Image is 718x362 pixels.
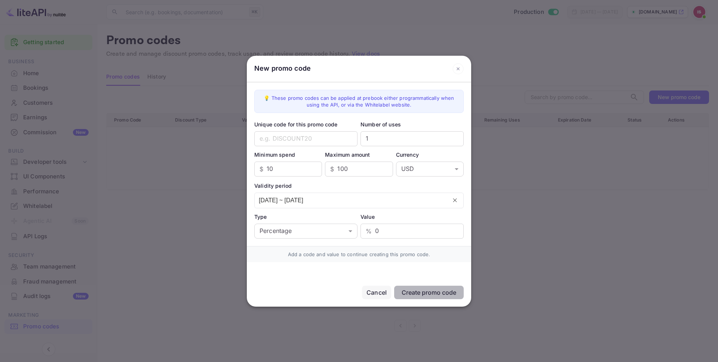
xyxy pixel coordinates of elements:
button: Create promo code [394,286,464,299]
div: Type [254,213,358,221]
div: Number of uses [360,120,464,128]
p: % [366,227,372,236]
div: Validity period [254,182,464,190]
button: Clear [452,198,457,203]
div: Minimum spend [254,151,322,159]
p: $ [260,165,263,174]
div: Maximum amount [325,151,393,159]
p: $ [330,165,334,174]
input: Number of uses [360,131,464,146]
div: 💡 These promo codes can be applied at prebook either programmatically when using the API, or via ... [261,95,457,108]
div: Percentage [254,224,358,239]
div: New promo code [254,63,311,74]
div: Create promo code [402,289,456,296]
div: Cancel [366,288,387,297]
input: e.g. DISCOUNT20 [254,131,358,146]
div: Currency [396,151,464,159]
input: dd/MM/yyyy ~ dd/MM/yyyy [255,193,447,208]
div: Unique code for this promo code [254,120,358,128]
div: Add a code and value to continue creating this promo code. [254,251,464,258]
div: Value [360,213,464,221]
svg: close [452,198,457,203]
div: USD [396,162,464,177]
